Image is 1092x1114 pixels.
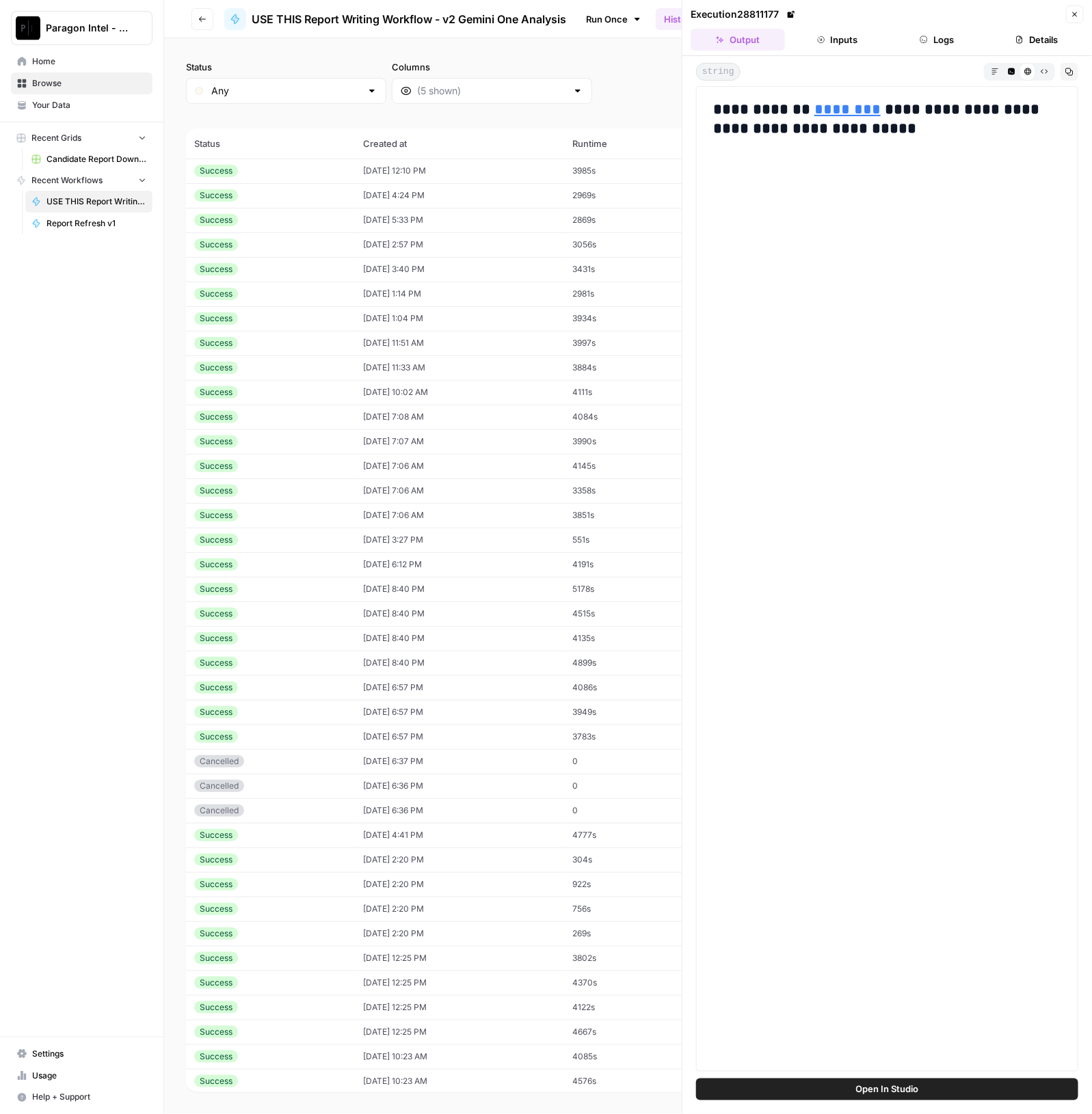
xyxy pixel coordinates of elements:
[691,8,798,21] div: Execution 28811177
[564,577,695,601] td: 5178s
[564,601,695,626] td: 4515s
[696,63,741,81] span: string
[194,657,238,669] div: Success
[194,1075,238,1087] div: Success
[890,29,985,51] button: Logs
[16,16,40,40] img: Paragon Intel - Bill / Ty / Colby R&D Logo
[656,8,704,30] a: History
[564,700,695,724] td: 3949s
[11,51,152,72] a: Home
[11,1087,152,1109] button: Help + Support
[355,282,564,306] td: [DATE] 1:14 PM
[392,60,592,74] label: Columns
[355,675,564,700] td: [DATE] 6:57 PM
[355,232,564,257] td: [DATE] 2:57 PM
[355,872,564,897] td: [DATE] 2:20 PM
[194,1050,238,1063] div: Success
[194,189,238,202] div: Success
[564,159,695,183] td: 3985s
[564,306,695,331] td: 3934s
[194,1026,238,1038] div: Success
[194,878,238,891] div: Success
[32,1048,146,1060] span: Settings
[355,1069,564,1093] td: [DATE] 10:23 AM
[194,263,238,275] div: Success
[564,1044,695,1069] td: 4085s
[564,1069,695,1093] td: 4576s
[355,823,564,847] td: [DATE] 4:41 PM
[564,921,695,946] td: 269s
[194,632,238,644] div: Success
[194,165,238,177] div: Success
[186,128,355,159] th: Status
[186,104,1070,128] span: (68 records)
[224,8,566,30] a: USE THIS Report Writing Workflow - v2 Gemini One Analysis
[355,159,564,183] td: [DATE] 12:10 PM
[194,903,238,915] div: Success
[32,1070,146,1082] span: Usage
[194,214,238,226] div: Success
[564,798,695,823] td: 0
[194,558,238,571] div: Success
[355,429,564,454] td: [DATE] 7:07 AM
[564,675,695,700] td: 4086s
[564,128,695,159] th: Runtime
[46,21,129,35] span: Paragon Intel - Bill / Ty / [PERSON_NAME] R&D
[355,749,564,774] td: [DATE] 6:37 PM
[194,706,238,718] div: Success
[355,331,564,355] td: [DATE] 11:51 AM
[577,8,650,31] a: Run Once
[194,804,244,817] div: Cancelled
[194,608,238,620] div: Success
[564,1020,695,1044] td: 4667s
[194,829,238,841] div: Success
[355,183,564,208] td: [DATE] 4:24 PM
[194,509,238,521] div: Success
[11,128,152,148] button: Recent Grids
[194,977,238,989] div: Success
[564,454,695,478] td: 4145s
[355,1044,564,1069] td: [DATE] 10:23 AM
[211,84,361,98] input: Any
[194,854,238,866] div: Success
[355,946,564,970] td: [DATE] 12:25 PM
[11,94,152,116] a: Your Data
[25,191,152,213] a: USE THIS Report Writing Workflow - v2 Gemini One Analysis
[989,29,1084,51] button: Details
[194,337,238,349] div: Success
[355,798,564,823] td: [DATE] 6:36 PM
[194,239,238,251] div: Success
[691,29,785,51] button: Output
[194,952,238,964] div: Success
[355,577,564,601] td: [DATE] 8:40 PM
[564,823,695,847] td: 4777s
[11,1065,152,1087] a: Usage
[194,927,238,940] div: Success
[564,405,695,429] td: 4084s
[564,774,695,798] td: 0
[355,700,564,724] td: [DATE] 6:57 PM
[194,681,238,694] div: Success
[355,847,564,872] td: [DATE] 2:20 PM
[25,148,152,170] a: Candidate Report Download Sheet
[355,921,564,946] td: [DATE] 2:20 PM
[564,946,695,970] td: 3802s
[564,429,695,454] td: 3990s
[186,60,386,74] label: Status
[194,780,244,792] div: Cancelled
[564,380,695,405] td: 4111s
[355,724,564,749] td: [DATE] 6:57 PM
[564,257,695,282] td: 3431s
[355,306,564,331] td: [DATE] 1:04 PM
[11,72,152,94] a: Browse
[31,132,81,144] span: Recent Grids
[564,749,695,774] td: 0
[194,411,238,423] div: Success
[194,1001,238,1014] div: Success
[194,731,238,743] div: Success
[564,331,695,355] td: 3997s
[194,386,238,398] div: Success
[194,312,238,325] div: Success
[355,128,564,159] th: Created at
[355,478,564,503] td: [DATE] 7:06 AM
